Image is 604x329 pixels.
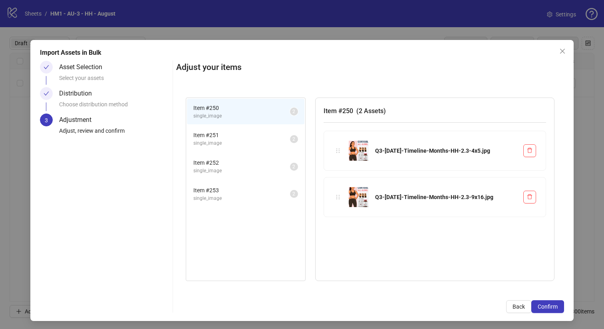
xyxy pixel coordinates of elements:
[59,61,109,74] div: Asset Selection
[193,131,290,140] span: Item # 251
[44,64,49,70] span: check
[290,163,298,171] sup: 2
[290,108,298,116] sup: 2
[193,112,290,120] span: single_image
[59,114,98,126] div: Adjustment
[349,141,369,161] img: Q3-08-AUG-2025-Timeline-Months-HH-2.3-4x5.jpg
[59,87,98,100] div: Distribution
[538,303,558,310] span: Confirm
[292,164,295,169] span: 2
[193,158,290,167] span: Item # 252
[334,193,342,201] div: holder
[193,167,290,175] span: single_image
[349,187,369,207] img: Q3-08-AUG-2025-Timeline-Months-HH-2.3-9x16.jpg
[335,194,341,200] span: holder
[176,61,564,74] h2: Adjust your items
[59,100,169,114] div: Choose distribution method
[506,300,531,313] button: Back
[193,140,290,147] span: single_image
[45,117,48,124] span: 3
[356,107,386,115] span: ( 2 Assets )
[290,190,298,198] sup: 2
[559,48,566,54] span: close
[290,135,298,143] sup: 2
[531,300,564,313] button: Confirm
[527,194,532,199] span: delete
[334,146,342,155] div: holder
[527,148,532,153] span: delete
[292,109,295,114] span: 2
[523,191,536,203] button: Delete
[335,148,341,154] span: holder
[59,126,169,140] div: Adjust, review and confirm
[193,186,290,195] span: Item # 253
[193,104,290,112] span: Item # 250
[375,193,517,201] div: Q3-[DATE]-Timeline-Months-HH-2.3-9x16.jpg
[556,45,569,58] button: Close
[292,136,295,142] span: 2
[292,191,295,197] span: 2
[375,146,517,155] div: Q3-[DATE]-Timeline-Months-HH-2.3-4x5.jpg
[324,106,546,116] h3: Item # 250
[513,303,525,310] span: Back
[44,91,49,96] span: check
[59,74,169,87] div: Select your assets
[193,195,290,202] span: single_image
[40,48,564,58] div: Import Assets in Bulk
[523,144,536,157] button: Delete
